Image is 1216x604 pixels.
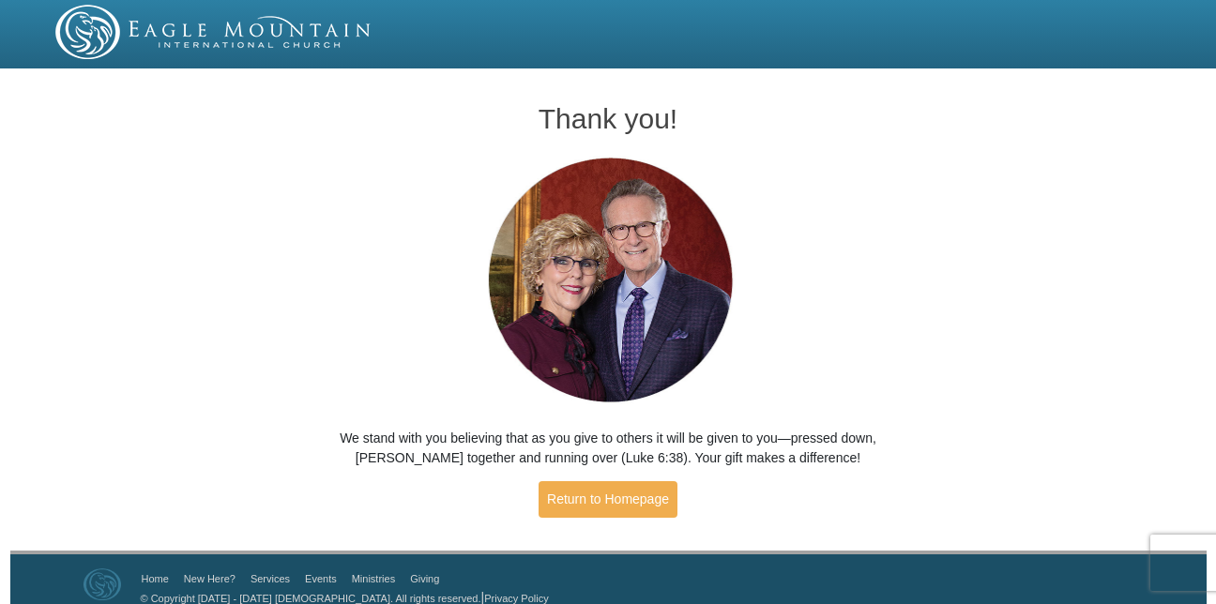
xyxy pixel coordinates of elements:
[55,5,372,59] img: EMIC
[184,573,236,584] a: New Here?
[251,573,290,584] a: Services
[352,573,395,584] a: Ministries
[314,103,903,134] h1: Thank you!
[305,573,337,584] a: Events
[84,568,121,600] img: Eagle Mountain International Church
[142,573,169,584] a: Home
[141,593,481,604] a: © Copyright [DATE] - [DATE] [DEMOGRAPHIC_DATA]. All rights reserved.
[484,593,548,604] a: Privacy Policy
[314,429,903,468] p: We stand with you believing that as you give to others it will be given to you—pressed down, [PER...
[470,152,747,410] img: Pastors George and Terri Pearsons
[539,481,677,518] a: Return to Homepage
[410,573,439,584] a: Giving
